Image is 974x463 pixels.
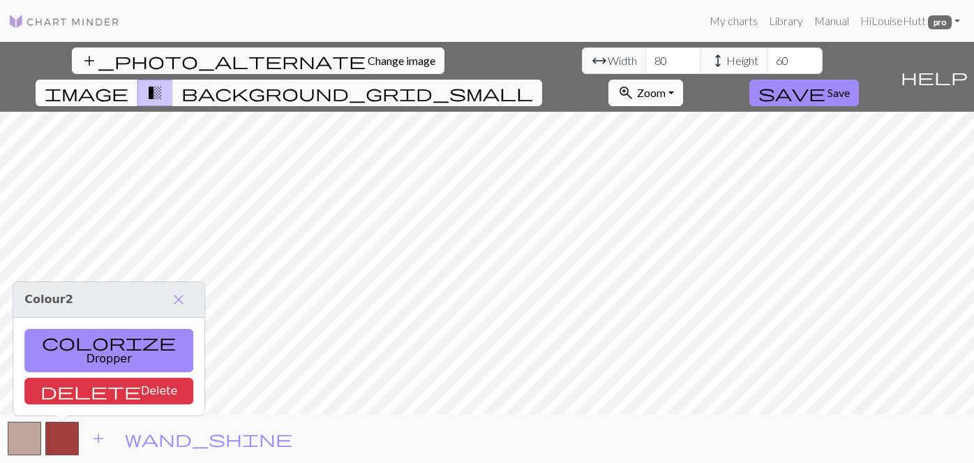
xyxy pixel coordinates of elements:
span: Colour 2 [24,293,73,306]
span: colorize [42,332,176,352]
span: Height [726,52,758,69]
button: Delete color [24,378,193,404]
span: Change image [368,54,435,67]
span: add_photo_alternate [81,51,366,71]
a: HiLouiseHutt pro [855,7,966,35]
span: Width [608,52,637,69]
img: Logo [8,13,120,30]
button: Close [164,288,193,311]
span: zoom_in [617,83,634,103]
span: transition_fade [147,83,163,103]
button: Save [749,80,859,106]
button: Add color [81,425,116,452]
span: Save [827,86,850,99]
span: arrow_range [591,51,608,71]
a: Library [763,7,809,35]
a: My charts [704,7,763,35]
span: background_grid_small [181,83,533,103]
button: Auto pick colours [116,425,301,452]
button: Change image [72,47,444,74]
span: help [901,67,968,87]
span: delete [40,381,141,401]
button: Zoom [608,80,683,106]
span: save [758,83,825,103]
span: image [45,83,128,103]
span: pro [928,15,952,29]
span: wand_shine [125,429,292,448]
span: height [710,51,726,71]
a: Manual [809,7,855,35]
button: Pick a colour from the image [24,329,193,372]
button: Help [894,42,974,112]
span: Zoom [637,86,666,99]
span: add [90,429,107,448]
span: close [170,290,187,309]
